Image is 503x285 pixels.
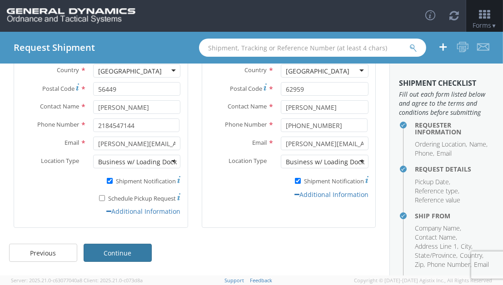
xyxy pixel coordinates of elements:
label: Shipment Notification [281,175,369,186]
img: gd-ots-0c3321f2eb4c994f95cb.png [7,8,135,24]
li: Pickup Date [415,177,450,187]
li: State/Province [415,251,458,260]
h4: Ship From [415,212,494,219]
li: Country [460,251,483,260]
span: Country [57,66,79,74]
span: Postal Code [230,84,262,93]
span: Server: 2025.21.0-c63077040a8 [11,277,82,284]
a: Previous [9,244,77,262]
span: ▼ [491,22,497,29]
span: Email [252,138,267,147]
span: Client: 2025.21.0-c073d8a [84,277,143,284]
div: Business w/ Loading Dock [98,157,177,167]
a: Continue [84,244,152,262]
h3: Shipment Checklist [399,79,494,88]
input: Shipment, Tracking or Reference Number (at least 4 chars) [199,39,426,57]
a: Additional Information [107,207,181,216]
span: Country [244,66,267,74]
span: Email [65,138,79,147]
span: Contact Name [40,102,79,110]
span: Location Type [229,157,267,165]
a: Support [224,277,244,284]
input: Schedule Pickup Request [99,195,105,201]
li: Reference value [415,196,460,205]
span: Location Type [41,157,79,165]
li: Ordering Location [415,140,467,149]
h4: Request Shipment [14,43,95,53]
li: Company Name [415,224,461,233]
label: Shipment Notification [93,175,181,186]
h4: Requester Information [415,122,494,136]
input: Shipment Notification [107,178,113,184]
li: Contact Name [415,233,457,242]
li: City [461,242,473,251]
span: Fill out each form listed below and agree to the terms and conditions before submitting [399,90,494,117]
span: Phone Number [225,120,267,128]
div: Business w/ Loading Dock [286,157,364,167]
div: [GEOGRAPHIC_DATA] [98,67,162,76]
li: Name [469,140,488,149]
li: Reference type [415,187,459,196]
span: Copyright © [DATE]-[DATE] Agistix Inc., All Rights Reserved [354,277,492,284]
span: Postal Code [42,84,75,93]
li: Zip [415,260,425,269]
li: Phone Number [427,260,472,269]
a: Feedback [250,277,272,284]
li: Address Line 1 [415,242,458,251]
li: Phone [415,149,434,158]
input: Shipment Notification [295,178,301,184]
li: Email [437,149,452,158]
span: Phone Number [37,120,79,128]
h4: Request Details [415,166,494,172]
a: Additional Information [294,190,369,199]
label: Schedule Pickup Request [93,192,181,203]
span: Forms [473,21,497,29]
div: [GEOGRAPHIC_DATA] [286,67,349,76]
span: Contact Name [228,102,267,110]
